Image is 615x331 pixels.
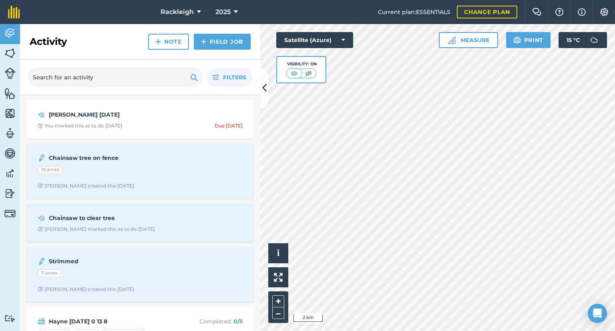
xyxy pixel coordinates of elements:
span: Filters [223,73,246,82]
img: Clock with arrow pointing clockwise [38,183,43,188]
img: svg+xml;base64,PD94bWwgdmVyc2lvbj0iMS4wIiBlbmNvZGluZz0idXRmLTgiPz4KPCEtLSBHZW5lcmF0b3I6IEFkb2JlIE... [4,188,16,200]
div: [PERSON_NAME] marked this as to do [DATE] [38,226,155,232]
button: i [268,243,288,263]
img: A cog icon [599,8,609,16]
img: svg+xml;base64,PD94bWwgdmVyc2lvbj0iMS4wIiBlbmNvZGluZz0idXRmLTgiPz4KPCEtLSBHZW5lcmF0b3I6IEFkb2JlIE... [4,127,16,139]
img: svg+xml;base64,PHN2ZyB4bWxucz0iaHR0cDovL3d3dy53My5vcmcvMjAwMC9zdmciIHdpZHRoPSIxOSIgaGVpZ2h0PSIyNC... [513,35,521,45]
div: 10 acres [38,166,63,174]
img: svg+xml;base64,PHN2ZyB4bWxucz0iaHR0cDovL3d3dy53My5vcmcvMjAwMC9zdmciIHdpZHRoPSIxOSIgaGVpZ2h0PSIyNC... [190,73,198,82]
button: Measure [439,32,498,48]
span: i [277,248,279,258]
img: svg+xml;base64,PD94bWwgdmVyc2lvbj0iMS4wIiBlbmNvZGluZz0idXRmLTgiPz4KPCEtLSBHZW5lcmF0b3I6IEFkb2JlIE... [586,32,602,48]
span: 2025 [215,7,231,17]
button: + [272,295,284,307]
a: Note [148,34,189,50]
img: fieldmargin Logo [8,6,20,18]
strong: Chainsaw to clear tree [49,214,176,222]
p: Completed : [179,317,243,326]
img: Two speech bubbles overlapping with the left bubble in the forefront [532,8,542,16]
img: svg+xml;base64,PHN2ZyB4bWxucz0iaHR0cDovL3d3dy53My5vcmcvMjAwMC9zdmciIHdpZHRoPSIxNCIgaGVpZ2h0PSIyNC... [155,37,161,46]
strong: 0 / 5 [233,318,243,325]
img: svg+xml;base64,PD94bWwgdmVyc2lvbj0iMS4wIiBlbmNvZGluZz0idXRmLTgiPz4KPCEtLSBHZW5lcmF0b3I6IEFkb2JlIE... [4,147,16,159]
img: svg+xml;base64,PD94bWwgdmVyc2lvbj0iMS4wIiBlbmNvZGluZz0idXRmLTgiPz4KPCEtLSBHZW5lcmF0b3I6IEFkb2JlIE... [4,27,16,39]
img: svg+xml;base64,PHN2ZyB4bWxucz0iaHR0cDovL3d3dy53My5vcmcvMjAwMC9zdmciIHdpZHRoPSI1MCIgaGVpZ2h0PSI0MC... [303,69,314,77]
img: svg+xml;base64,PHN2ZyB4bWxucz0iaHR0cDovL3d3dy53My5vcmcvMjAwMC9zdmciIHdpZHRoPSI1NiIgaGVpZ2h0PSI2MC... [4,87,16,99]
div: You marked this as to do [DATE] [38,123,122,129]
div: Visibility: On [286,61,317,67]
img: svg+xml;base64,PD94bWwgdmVyc2lvbj0iMS4wIiBlbmNvZGluZz0idXRmLTgiPz4KPCEtLSBHZW5lcmF0b3I6IEFkb2JlIE... [38,110,45,119]
button: – [272,307,284,319]
img: svg+xml;base64,PD94bWwgdmVyc2lvbj0iMS4wIiBlbmNvZGluZz0idXRmLTgiPz4KPCEtLSBHZW5lcmF0b3I6IEFkb2JlIE... [4,315,16,322]
a: [PERSON_NAME] [DATE]Clock with arrow pointing clockwiseYou marked this as to do [DATE]Due [DATE] [31,105,249,134]
h2: Activity [30,35,67,48]
img: svg+xml;base64,PD94bWwgdmVyc2lvbj0iMS4wIiBlbmNvZGluZz0idXRmLTgiPz4KPCEtLSBHZW5lcmF0b3I6IEFkb2JlIE... [4,168,16,180]
img: Clock with arrow pointing clockwise [38,123,43,129]
img: svg+xml;base64,PHN2ZyB4bWxucz0iaHR0cDovL3d3dy53My5vcmcvMjAwMC9zdmciIHdpZHRoPSI1NiIgaGVpZ2h0PSI2MC... [4,47,16,59]
a: Change plan [457,6,517,18]
div: [PERSON_NAME] created this [DATE] [38,286,134,293]
img: svg+xml;base64,PD94bWwgdmVyc2lvbj0iMS4wIiBlbmNvZGluZz0idXRmLTgiPz4KPCEtLSBHZW5lcmF0b3I6IEFkb2JlIE... [38,213,45,223]
span: 15 ° C [567,32,580,48]
input: Search for an activity [28,68,203,87]
img: svg+xml;base64,PD94bWwgdmVyc2lvbj0iMS4wIiBlbmNvZGluZz0idXRmLTgiPz4KPCEtLSBHZW5lcmF0b3I6IEFkb2JlIE... [4,68,16,79]
a: Strimmed7 acresClock with arrow pointing clockwise[PERSON_NAME] created this [DATE] [31,252,249,297]
div: [PERSON_NAME] created this [DATE] [38,183,134,189]
strong: [PERSON_NAME] [DATE] [49,110,176,119]
img: svg+xml;base64,PHN2ZyB4bWxucz0iaHR0cDovL3d3dy53My5vcmcvMjAwMC9zdmciIHdpZHRoPSI1NiIgaGVpZ2h0PSI2MC... [4,107,16,119]
img: svg+xml;base64,PD94bWwgdmVyc2lvbj0iMS4wIiBlbmNvZGluZz0idXRmLTgiPz4KPCEtLSBHZW5lcmF0b3I6IEFkb2JlIE... [4,208,16,219]
img: Four arrows, one pointing top left, one top right, one bottom right and the last bottom left [274,273,283,282]
div: Due [DATE] [215,123,243,129]
img: svg+xml;base64,PHN2ZyB4bWxucz0iaHR0cDovL3d3dy53My5vcmcvMjAwMC9zdmciIHdpZHRoPSI1MCIgaGVpZ2h0PSI0MC... [289,69,299,77]
strong: Strimmed [49,257,176,266]
span: Rackleigh [161,7,194,17]
img: Clock with arrow pointing clockwise [38,287,43,292]
a: Chainsaw tree on fence10 acresClock with arrow pointing clockwise[PERSON_NAME] created this [DATE] [31,148,249,194]
strong: Chainsaw tree on fence [49,153,176,162]
img: svg+xml;base64,PD94bWwgdmVyc2lvbj0iMS4wIiBlbmNvZGluZz0idXRmLTgiPz4KPCEtLSBHZW5lcmF0b3I6IEFkb2JlIE... [38,153,46,163]
button: Print [506,32,551,48]
a: Chainsaw to clear treeClock with arrow pointing clockwise[PERSON_NAME] marked this as to do [DATE] [31,208,249,237]
button: 15 °C [559,32,607,48]
img: Clock with arrow pointing clockwise [38,226,43,232]
button: Satellite (Azure) [276,32,353,48]
button: Filters [207,68,252,87]
img: svg+xml;base64,PHN2ZyB4bWxucz0iaHR0cDovL3d3dy53My5vcmcvMjAwMC9zdmciIHdpZHRoPSIxNyIgaGVpZ2h0PSIxNy... [578,7,586,17]
span: Current plan : ESSENTIALS [378,8,450,16]
div: Open Intercom Messenger [588,304,607,323]
img: Ruler icon [448,36,456,44]
img: A question mark icon [555,8,564,16]
img: svg+xml;base64,PHN2ZyB4bWxucz0iaHR0cDovL3d3dy53My5vcmcvMjAwMC9zdmciIHdpZHRoPSIxNCIgaGVpZ2h0PSIyNC... [201,37,207,46]
img: svg+xml;base64,PD94bWwgdmVyc2lvbj0iMS4wIiBlbmNvZGluZz0idXRmLTgiPz4KPCEtLSBHZW5lcmF0b3I6IEFkb2JlIE... [38,317,45,326]
img: svg+xml;base64,PD94bWwgdmVyc2lvbj0iMS4wIiBlbmNvZGluZz0idXRmLTgiPz4KPCEtLSBHZW5lcmF0b3I6IEFkb2JlIE... [38,256,46,266]
strong: Hayne [DATE] 0 13 8 [49,317,176,326]
a: Field Job [194,34,251,50]
div: 7 acres [38,269,61,277]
